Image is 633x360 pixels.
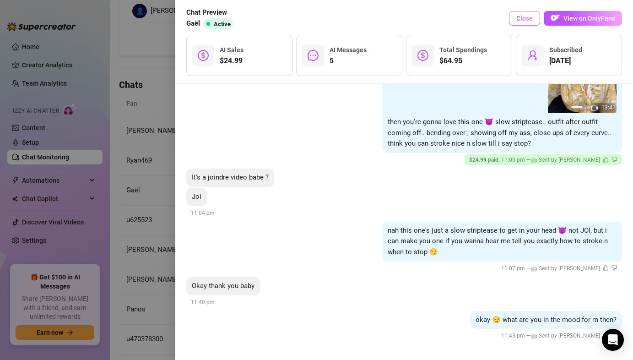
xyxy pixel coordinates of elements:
img: OF [551,13,560,22]
button: 2 [586,106,593,108]
span: Gaël [186,18,200,29]
button: OFView on OnlyFans [544,11,622,26]
span: Chat Preview [186,7,237,18]
span: dollar [417,50,428,61]
span: $64.95 [439,55,487,66]
span: dislike [611,157,617,163]
div: Open Intercom Messenger [602,329,624,351]
span: like [603,265,609,271]
span: message [308,50,319,61]
span: video-camera [591,105,598,111]
span: 13:41 [601,104,616,111]
span: It's a joindre video babe ? [192,173,269,181]
span: 11:07 pm — [501,265,617,272]
span: okay 😏 what are you in the mood for rn then? [476,316,617,324]
span: Close [516,15,533,22]
span: View on OnlyFans [563,15,615,22]
span: 11:03 pm — [469,157,617,163]
span: 🤖 Sent by [PERSON_NAME] [530,265,600,272]
span: user-add [527,50,538,61]
span: nah this one's just a slow striptease to get in your head 😈 not JOI, but i can make you one if yo... [388,226,608,256]
span: AI Sales [220,46,243,54]
span: Total Spendings [439,46,487,54]
span: dollar [198,50,209,61]
span: $ 24.99 paid , [469,157,501,163]
span: AI Messages [330,46,367,54]
span: Okay thank you baby [192,282,254,290]
span: 5 [330,55,367,66]
span: dislike [611,265,617,271]
span: 11:04 pm [191,210,215,216]
span: 🤖 Sent by [PERSON_NAME] [530,157,600,163]
span: Active [214,21,231,27]
button: Close [509,11,540,26]
span: like [603,157,609,163]
span: Subscribed [549,46,582,54]
span: [DATE] [549,55,582,66]
span: then you're gonna love this one 😈 slow striptease.. outfit after outfit coming off.. bending over... [388,118,611,147]
span: $24.99 [220,55,243,66]
span: 11:40 pm [191,299,215,305]
span: 🤖 Sent by [PERSON_NAME] [530,333,600,339]
span: Joi [192,192,201,201]
span: 11:43 pm — [501,333,617,339]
